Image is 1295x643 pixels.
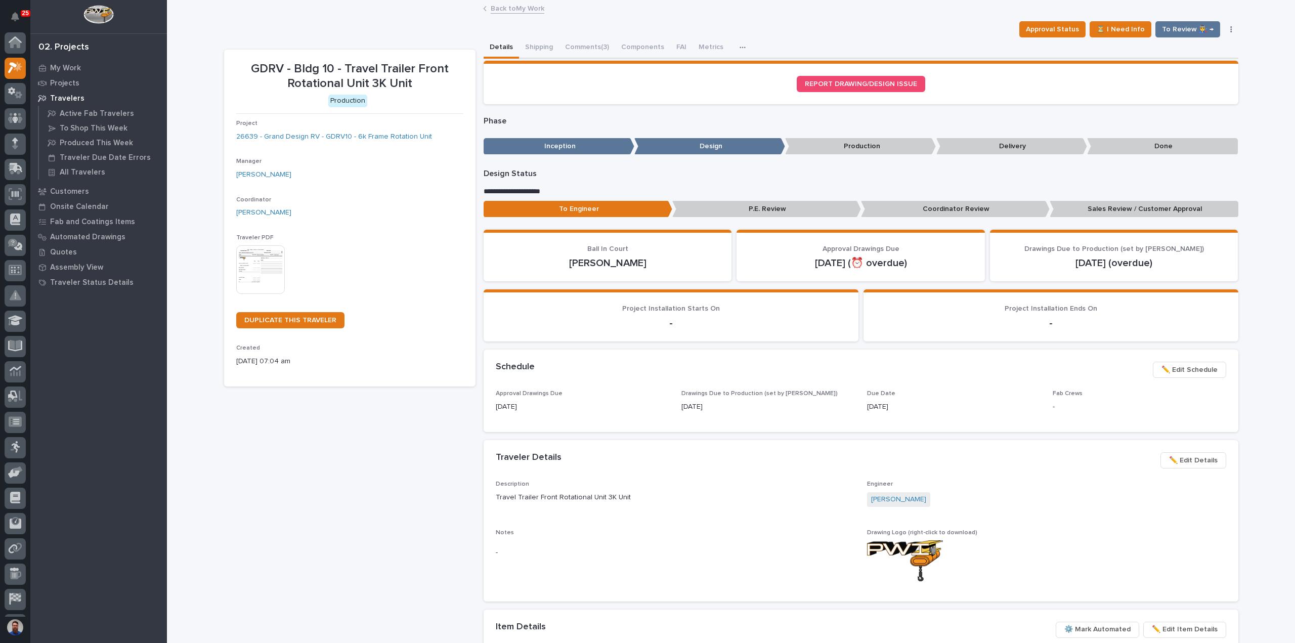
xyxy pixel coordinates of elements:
[236,235,274,241] span: Traveler PDF
[1026,23,1079,35] span: Approval Status
[634,138,785,155] p: Design
[30,260,167,275] a: Assembly View
[236,345,260,351] span: Created
[30,214,167,229] a: Fab and Coatings Items
[749,257,973,269] p: [DATE] (⏰ overdue)
[587,245,628,252] span: Ball In Court
[1155,21,1220,37] button: To Review 👨‍🏭 →
[496,622,546,633] h2: Item Details
[681,402,855,412] p: [DATE]
[30,229,167,244] a: Automated Drawings
[5,617,26,638] button: users-avatar
[39,136,167,150] a: Produced This Week
[83,5,113,24] img: Workspace Logo
[50,248,77,257] p: Quotes
[797,76,925,92] a: REPORT DRAWING/DESIGN ISSUE
[615,37,670,59] button: Components
[5,6,26,27] button: Notifications
[236,356,463,367] p: [DATE] 07:04 am
[30,199,167,214] a: Onsite Calendar
[50,278,134,287] p: Traveler Status Details
[484,138,634,155] p: Inception
[871,494,926,505] a: [PERSON_NAME]
[236,312,344,328] a: DUPLICATE THIS TRAVELER
[50,263,103,272] p: Assembly View
[491,2,544,14] a: Back toMy Work
[1090,21,1151,37] button: ⏳ I Need Info
[496,481,529,487] span: Description
[60,168,105,177] p: All Travelers
[805,80,917,88] span: REPORT DRAWING/DESIGN ISSUE
[1056,622,1139,638] button: ⚙️ Mark Automated
[39,121,167,135] a: To Shop This Week
[672,201,861,218] p: P.E. Review
[39,165,167,179] a: All Travelers
[1053,402,1226,412] p: -
[236,169,291,180] a: [PERSON_NAME]
[1024,245,1204,252] span: Drawings Due to Production (set by [PERSON_NAME])
[1160,452,1226,468] button: ✏️ Edit Details
[867,402,1041,412] p: [DATE]
[50,202,109,211] p: Onsite Calendar
[30,60,167,75] a: My Work
[1050,201,1238,218] p: Sales Review / Customer Approval
[236,132,432,142] a: 26639 - Grand Design RV - GDRV10 - 6k Frame Rotation Unit
[13,12,26,28] div: Notifications25
[496,492,855,503] p: Travel Trailer Front Rotational Unit 3K Unit
[1005,305,1097,312] span: Project Installation Ends On
[867,530,977,536] span: Drawing Logo (right-click to download)
[484,116,1238,126] p: Phase
[681,391,838,397] span: Drawings Due to Production (set by [PERSON_NAME])
[1002,257,1226,269] p: [DATE] (overdue)
[30,75,167,91] a: Projects
[519,37,559,59] button: Shipping
[496,317,846,329] p: -
[50,233,125,242] p: Automated Drawings
[22,10,29,17] p: 25
[30,91,167,106] a: Travelers
[50,79,79,88] p: Projects
[60,109,134,118] p: Active Fab Travelers
[496,362,535,373] h2: Schedule
[30,184,167,199] a: Customers
[622,305,720,312] span: Project Installation Starts On
[50,187,89,196] p: Customers
[236,197,271,203] span: Coordinator
[823,245,899,252] span: Approval Drawings Due
[1087,138,1238,155] p: Done
[867,391,895,397] span: Due Date
[496,452,562,463] h2: Traveler Details
[236,120,257,126] span: Project
[39,150,167,164] a: Traveler Due Date Errors
[496,391,563,397] span: Approval Drawings Due
[861,201,1050,218] p: Coordinator Review
[484,37,519,59] button: Details
[1162,23,1214,35] span: To Review 👨‍🏭 →
[484,201,672,218] p: To Engineer
[785,138,936,155] p: Production
[1143,622,1226,638] button: ✏️ Edit Item Details
[236,62,463,91] p: GDRV - Bldg 10 - Travel Trailer Front Rotational Unit 3K Unit
[50,64,81,73] p: My Work
[559,37,615,59] button: Comments (3)
[1053,391,1083,397] span: Fab Crews
[876,317,1226,329] p: -
[1153,362,1226,378] button: ✏️ Edit Schedule
[1064,623,1131,635] span: ⚙️ Mark Automated
[496,547,855,558] p: -
[236,158,262,164] span: Manager
[236,207,291,218] a: [PERSON_NAME]
[1152,623,1218,635] span: ✏️ Edit Item Details
[39,106,167,120] a: Active Fab Travelers
[1161,364,1218,376] span: ✏️ Edit Schedule
[496,402,669,412] p: [DATE]
[60,153,151,162] p: Traveler Due Date Errors
[496,530,514,536] span: Notes
[693,37,729,59] button: Metrics
[1169,454,1218,466] span: ✏️ Edit Details
[328,95,367,107] div: Production
[50,94,84,103] p: Travelers
[60,124,127,133] p: To Shop This Week
[1019,21,1086,37] button: Approval Status
[936,138,1087,155] p: Delivery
